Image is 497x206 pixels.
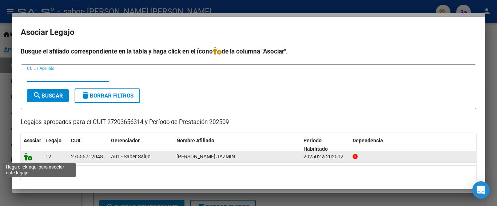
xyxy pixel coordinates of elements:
span: Legajo [45,138,61,143]
span: Buscar [33,92,63,99]
datatable-header-cell: Legajo [43,133,68,157]
span: DIAZ INSFRAN NAHIARA JAZMIN [176,154,235,159]
span: Gerenciador [111,138,140,143]
div: 27556712048 [71,152,103,161]
datatable-header-cell: Gerenciador [108,133,174,157]
span: Periodo Habilitado [303,138,328,152]
datatable-header-cell: Asociar [21,133,43,157]
h4: Busque el afiliado correspondiente en la tabla y haga click en el ícono de la columna "Asociar". [21,47,476,56]
datatable-header-cell: Nombre Afiliado [174,133,301,157]
mat-icon: delete [81,91,90,100]
div: 1 registros [21,166,476,184]
button: Borrar Filtros [75,88,140,103]
p: Legajos aprobados para el CUIT 27203656314 y Período de Prestación 202509 [21,118,476,127]
h2: Asociar Legajo [21,25,476,39]
span: 12 [45,154,51,159]
div: Open Intercom Messenger [472,181,490,199]
button: Buscar [27,89,69,102]
span: Dependencia [353,138,383,143]
datatable-header-cell: CUIL [68,133,108,157]
span: CUIL [71,138,82,143]
span: Asociar [24,138,41,143]
span: Borrar Filtros [81,92,134,99]
span: Nombre Afiliado [176,138,214,143]
mat-icon: search [33,91,41,100]
datatable-header-cell: Dependencia [350,133,477,157]
datatable-header-cell: Periodo Habilitado [301,133,350,157]
div: 202502 a 202512 [303,152,347,161]
span: A01 - Saber Salud [111,154,151,159]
